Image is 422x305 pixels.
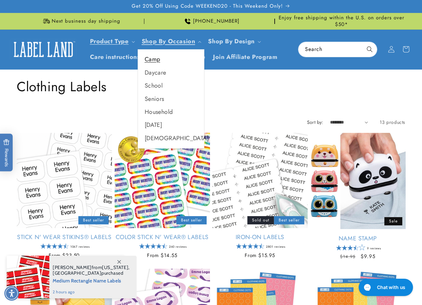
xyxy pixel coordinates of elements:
a: Camp [138,53,204,66]
span: Enjoy free shipping within the U.S. on orders over $50* [278,15,405,28]
a: School [138,79,204,92]
span: Medium Rectangle Name Labels [53,276,130,284]
div: Announcement [17,13,144,29]
div: Announcement [278,13,405,29]
span: Next business day shipping [52,18,120,25]
span: Care instructions [90,53,140,61]
a: Join Affiliate Program [209,49,281,65]
span: from , purchased [53,265,130,276]
span: Get 20% Off Using Code WEEKEND20 - This Weekend Only! [132,3,283,10]
summary: Product Type [86,34,138,49]
a: Color Stick N' Wear® Labels [115,233,210,241]
a: Seniors [138,93,204,106]
a: Stick N' Wear Stikins® Labels [17,233,112,241]
span: Join Affiliate Program [213,53,277,61]
summary: Shop By Design [204,34,263,49]
a: [DEMOGRAPHIC_DATA] [138,132,204,145]
a: Product Type [90,37,129,46]
iframe: Sign Up via Text for Offers [5,252,84,272]
span: Rewards [3,139,10,167]
a: Label Land [8,37,79,62]
a: Household [138,106,204,119]
span: 13 products [380,119,405,126]
span: Shop By Occasion [142,38,195,45]
div: Announcement [147,13,275,29]
span: [US_STATE] [102,264,128,270]
a: Shop By Design [208,37,254,46]
button: Search [362,42,377,57]
label: Sort by: [307,119,323,126]
a: [DATE] [138,119,204,132]
a: Iron-On Labels [212,233,308,241]
img: Label Land [10,39,77,60]
span: 2 hours ago [53,289,130,295]
a: Daycare [138,66,204,79]
summary: Shop By Occasion [138,34,204,49]
a: Name Stamp [310,235,406,242]
iframe: Gorgias live chat messenger [355,276,415,298]
h1: Clothing Labels [17,78,405,95]
span: [PHONE_NUMBER] [193,18,240,25]
span: [GEOGRAPHIC_DATA] [53,270,101,276]
a: Care instructions [86,49,144,65]
div: Accessibility Menu [4,286,19,301]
